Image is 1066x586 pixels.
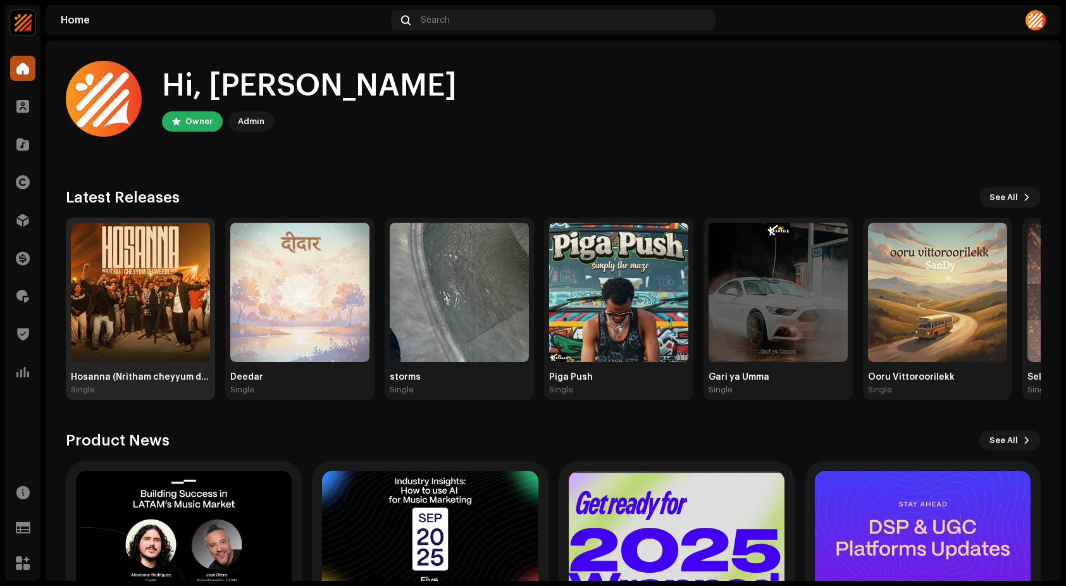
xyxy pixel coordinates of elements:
[230,223,369,362] img: 457b219e-dbd4-428c-a5b3-0b95b6246adc
[66,61,142,137] img: 1048eac3-76b2-48ef-9337-23e6f26afba7
[709,385,733,395] div: Single
[230,385,254,395] div: Single
[185,114,213,129] div: Owner
[989,185,1018,210] span: See All
[66,187,180,208] h3: Latest Releases
[61,15,386,25] div: Home
[979,430,1041,451] button: See All
[390,223,529,362] img: e6100c16-c1ac-4111-a9bf-cf49e4ab3165
[230,372,369,382] div: Deedar
[549,385,573,395] div: Single
[868,385,892,395] div: Single
[71,372,210,382] div: Hosanna (Nritham cheyyum dhaveedepol)
[66,430,170,451] h3: Product News
[390,372,529,382] div: storms
[709,223,848,362] img: cc6bee4c-ae72-4342-898a-8ecec32abb3d
[709,372,848,382] div: Gari ya Umma
[979,187,1041,208] button: See All
[238,114,264,129] div: Admin
[71,223,210,362] img: 3ae168b7-2ab1-4a3e-ad5f-60fc8faef99b
[390,385,414,395] div: Single
[421,15,450,25] span: Search
[162,66,457,106] div: Hi, [PERSON_NAME]
[868,372,1007,382] div: Ooru Vittoroorilekk
[1027,385,1051,395] div: Single
[549,372,688,382] div: Piga Push
[1026,10,1046,30] img: 1048eac3-76b2-48ef-9337-23e6f26afba7
[10,10,35,35] img: edf75770-94a4-4c7b-81a4-750147990cad
[549,223,688,362] img: 603e000b-17fb-4f83-b06c-72e39f5fa42b
[989,428,1018,453] span: See All
[71,385,95,395] div: Single
[868,223,1007,362] img: fb135dbf-ef1e-4070-8c74-5769c3fad9f5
